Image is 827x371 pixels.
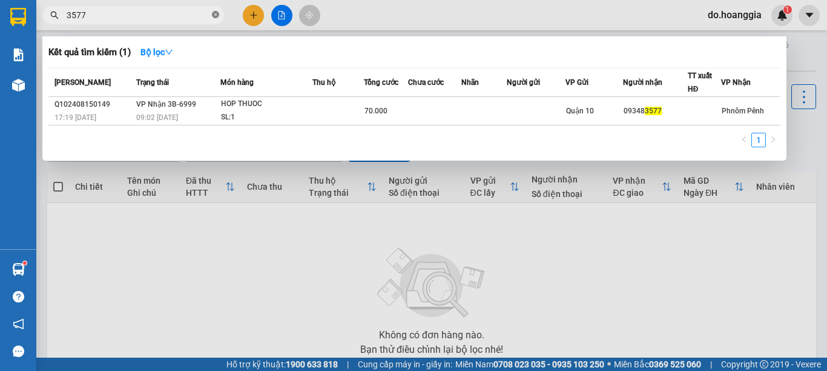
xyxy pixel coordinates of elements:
[212,10,219,21] span: close-circle
[136,113,178,122] span: 09:02 [DATE]
[623,78,662,87] span: Người nhận
[364,107,387,115] span: 70.000
[624,105,687,118] div: 09348
[688,72,712,93] span: TT xuất HĐ
[766,133,780,147] li: Next Page
[12,79,25,92] img: warehouse-icon
[566,107,594,115] span: Quận 10
[54,98,133,111] div: Q102408150149
[769,136,777,143] span: right
[67,8,209,22] input: Tìm tên, số ĐT hoặc mã đơn
[221,111,312,124] div: SL: 1
[312,78,335,87] span: Thu hộ
[221,98,312,111] div: HOP THUOC
[722,107,764,115] span: Phnôm Pênh
[54,113,96,122] span: 17:19 [DATE]
[131,42,183,62] button: Bộ lọcdown
[12,263,25,276] img: warehouse-icon
[54,78,111,87] span: [PERSON_NAME]
[766,133,780,147] button: right
[13,346,24,357] span: message
[48,46,131,59] h3: Kết quả tìm kiếm ( 1 )
[737,133,751,147] button: left
[165,48,173,56] span: down
[721,78,751,87] span: VP Nhận
[12,48,25,61] img: solution-icon
[10,8,26,26] img: logo-vxr
[13,318,24,330] span: notification
[645,107,662,115] span: 3577
[23,261,27,265] sup: 1
[136,100,196,109] span: VP Nhận 3B-6999
[13,291,24,302] span: question-circle
[737,133,751,147] li: Previous Page
[752,133,765,147] a: 1
[212,11,219,18] span: close-circle
[364,78,398,87] span: Tổng cước
[140,47,173,57] strong: Bộ lọc
[507,78,540,87] span: Người gửi
[220,78,254,87] span: Món hàng
[565,78,588,87] span: VP Gửi
[461,78,479,87] span: Nhãn
[50,11,59,19] span: search
[136,78,169,87] span: Trạng thái
[740,136,748,143] span: left
[408,78,444,87] span: Chưa cước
